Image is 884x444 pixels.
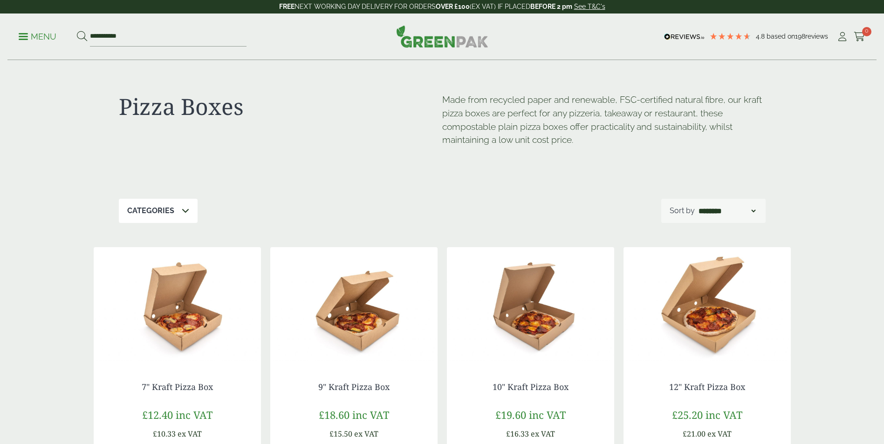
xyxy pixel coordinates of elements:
a: 7" Kraft Pizza Box [142,381,213,392]
a: 9" Kraft Pizza Box [318,381,390,392]
a: 0 [854,30,865,44]
span: inc VAT [706,408,742,422]
span: inc VAT [529,408,566,422]
img: 9.5 [270,247,438,363]
span: inc VAT [176,408,212,422]
img: REVIEWS.io [664,34,705,40]
span: 198 [795,33,805,40]
a: 12" Kraft Pizza Box [669,381,745,392]
span: reviews [805,33,828,40]
span: £19.60 [495,408,526,422]
img: 12.5 [624,247,791,363]
span: £16.33 [506,429,529,439]
span: £15.50 [329,429,352,439]
p: Menu [19,31,56,42]
select: Shop order [697,205,757,216]
p: Sort by [670,205,695,216]
i: My Account [836,32,848,41]
span: £18.60 [319,408,349,422]
img: 7.5 [94,247,261,363]
p: Made from recycled paper and renewable, FSC-certified natural fibre, o [442,93,766,147]
span: ex VAT [531,429,555,439]
a: See T&C's [574,3,605,10]
p: Categories [127,205,174,216]
span: £21.00 [683,429,706,439]
span: 0 [862,27,871,36]
div: 4.79 Stars [709,32,751,40]
span: Based on [767,33,795,40]
span: 4.8 [756,33,767,40]
h1: Pizza Boxes [119,93,442,120]
span: inc VAT [352,408,389,422]
a: 10" Kraft Pizza Box [493,381,569,392]
span: ex VAT [354,429,378,439]
strong: FREE [279,3,295,10]
span: £10.33 [153,429,176,439]
span: £12.40 [142,408,173,422]
a: Menu [19,31,56,40]
i: Cart [854,32,865,41]
span: ex VAT [707,429,732,439]
span: £25.20 [672,408,703,422]
span: ex VAT [178,429,202,439]
strong: BEFORE 2 pm [530,3,572,10]
img: 10.5 [447,247,614,363]
strong: OVER £100 [436,3,470,10]
img: GreenPak Supplies [396,25,488,47]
